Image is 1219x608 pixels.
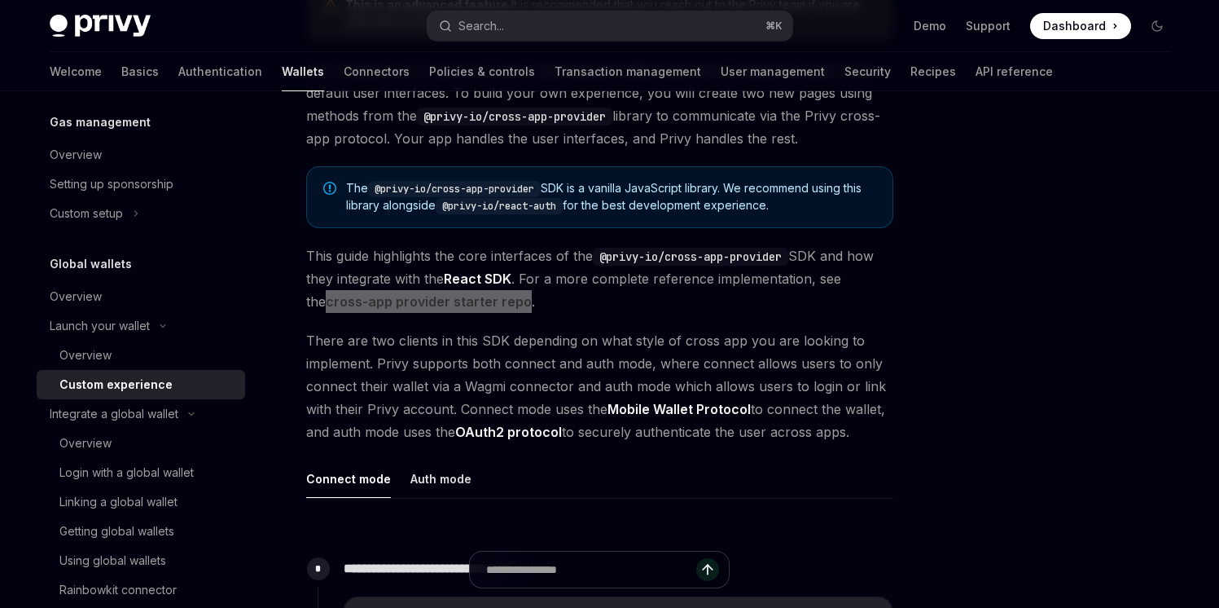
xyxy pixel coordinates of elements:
a: Connectors [344,52,410,91]
button: Search...⌘K [428,11,792,41]
code: @privy-io/react-auth [436,198,563,214]
button: Connect mode [306,460,391,498]
button: Auth mode [410,460,471,498]
span: ⌘ K [765,20,783,33]
a: OAuth2 protocol [455,424,562,441]
div: Rainbowkit connector [59,580,177,600]
strong: React SDK [444,271,511,287]
a: Welcome [50,52,102,91]
span: The SDK is a vanilla JavaScript library. We recommend using this library alongside for the best d... [346,180,876,214]
div: Custom experience [59,375,173,394]
div: Setting up sponsorship [50,174,173,194]
a: Login with a global wallet [37,458,245,487]
a: Overview [37,140,245,170]
strong: cross-app provider starter repo [326,293,532,310]
a: Setting up sponsorship [37,170,245,199]
button: Toggle dark mode [1144,13,1170,39]
div: Login with a global wallet [59,463,194,482]
div: Search... [458,16,504,36]
a: Overview [37,429,245,458]
button: Send message [696,558,719,581]
a: Overview [37,341,245,370]
a: Support [966,18,1011,34]
div: Launch your wallet [50,316,150,336]
a: Authentication [178,52,262,91]
a: User management [721,52,825,91]
code: @privy-io/cross-app-provider [417,108,612,126]
a: Mobile Wallet Protocol [607,401,751,418]
img: dark logo [50,15,151,37]
div: Getting global wallets [59,522,174,541]
a: API reference [976,52,1053,91]
div: Overview [50,287,102,306]
div: Integrate a global wallet [50,404,178,424]
a: Security [844,52,891,91]
a: Overview [37,282,245,311]
a: Linking a global wallet [37,487,245,517]
div: Linking a global wallet [59,492,178,512]
span: This guide highlights the core interfaces of the SDK and how they integrate with the . For a more... [306,245,893,313]
a: Getting global wallets [37,517,245,546]
span: There are two clients in this SDK depending on what style of cross app you are looking to impleme... [306,329,893,443]
span: Dashboard [1043,18,1106,34]
code: @privy-io/cross-app-provider [368,181,541,197]
h5: Gas management [50,112,151,132]
div: Overview [59,434,112,453]
h5: Global wallets [50,254,132,274]
a: Using global wallets [37,546,245,575]
span: Privy allows you to build your own custom global wallet experience, instead of using Privy’s defa... [306,59,893,150]
a: Recipes [910,52,956,91]
code: @privy-io/cross-app-provider [593,248,788,266]
svg: Note [323,182,336,195]
a: Dashboard [1030,13,1131,39]
div: Overview [50,145,102,165]
a: Custom experience [37,370,245,399]
div: Custom setup [50,204,123,223]
div: Overview [59,346,112,365]
a: Wallets [282,52,324,91]
a: Basics [121,52,159,91]
div: Using global wallets [59,551,166,571]
a: Demo [914,18,946,34]
a: Transaction management [555,52,701,91]
a: cross-app provider starter repo [326,293,532,311]
a: Policies & controls [429,52,535,91]
a: Rainbowkit connector [37,575,245,605]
